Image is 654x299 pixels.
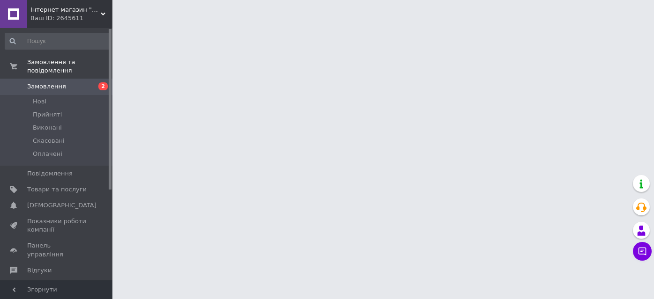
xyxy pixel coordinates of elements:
span: Товари та послуги [27,185,87,194]
span: Замовлення [27,82,66,91]
span: Нові [33,97,46,106]
span: Виконані [33,124,62,132]
span: Замовлення та повідомлення [27,58,112,75]
span: Прийняті [33,110,62,119]
span: Інтернет магазин "Автозапчастини" [30,6,101,14]
span: Повідомлення [27,169,73,178]
div: Ваш ID: 2645611 [30,14,112,22]
span: Панель управління [27,241,87,258]
span: Оплачені [33,150,62,158]
input: Пошук [5,33,111,50]
span: Скасовані [33,137,65,145]
span: [DEMOGRAPHIC_DATA] [27,201,97,210]
span: Відгуки [27,266,52,275]
span: 2 [98,82,108,90]
span: Показники роботи компанії [27,217,87,234]
button: Чат з покупцем [633,242,652,261]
